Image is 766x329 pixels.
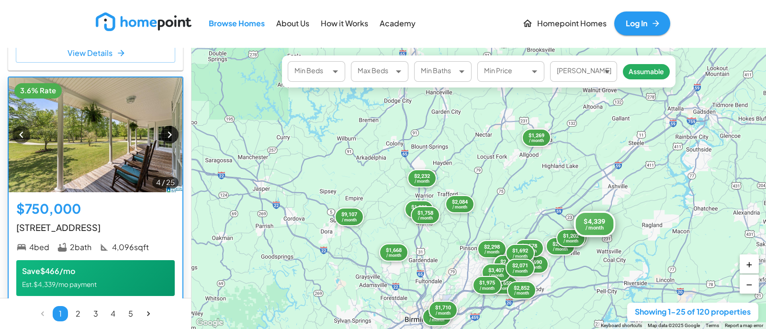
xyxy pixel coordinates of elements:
[70,242,91,253] p: 2 bath
[34,306,157,321] nav: pagination navigation
[376,12,419,34] a: Academy
[584,226,606,231] div: / month
[22,266,169,277] p: Save $466 /mo
[496,286,512,291] div: / month
[96,12,191,31] img: new_logo_light.png
[648,323,700,328] span: Map data ©2025 Google
[537,18,607,29] p: Homepoint Homes
[341,218,357,222] div: / month
[88,306,103,321] button: Go to page 3
[635,307,751,318] p: Showing 1-25 of 120 properties
[141,306,156,321] button: Go to next page
[112,242,149,253] p: 4,096 sqft
[9,77,182,192] img: 1000 Beaver Ridge Cir, Ashville, AL 35953
[552,247,568,252] div: / month
[417,210,433,216] div: $1,758
[512,248,528,254] div: $1,692
[512,254,528,259] div: / month
[452,205,468,209] div: / month
[53,306,68,321] button: page 1
[417,216,433,220] div: / month
[414,179,430,184] div: / month
[514,285,529,291] div: $2,852
[614,11,670,35] a: Log In
[16,221,175,234] p: [STREET_ADDRESS]
[14,85,62,96] span: 3.6% Rate
[414,173,430,179] div: $2,232
[514,291,529,296] div: / month
[623,66,670,77] span: Assumable
[529,132,544,139] div: $1,269
[152,177,179,187] span: 4 / 25
[488,274,504,278] div: / month
[194,317,225,329] img: Google
[512,263,528,269] div: $2,071
[209,18,265,29] p: Browse Homes
[194,317,225,329] a: Open this area in Google Maps (opens a new window)
[484,250,500,254] div: / month
[479,286,495,291] div: / month
[380,18,416,29] p: Academy
[484,244,500,250] div: $2,298
[479,280,495,286] div: $1,975
[584,218,606,226] div: $4,339
[740,274,759,294] button: −
[488,267,504,274] div: $3,407
[386,247,402,253] div: $1,668
[563,239,579,243] div: / month
[512,269,528,274] div: / month
[29,242,49,253] p: 4 bed
[521,243,537,249] div: $1,578
[435,311,451,316] div: / month
[429,318,445,322] div: / month
[529,139,544,143] div: / month
[452,199,468,205] div: $2,084
[386,253,402,258] div: / month
[105,306,121,321] button: Go to page 4
[16,200,81,218] h5: $750,000
[601,322,642,329] button: Keyboard shortcuts
[411,204,427,210] div: $1,889
[70,306,86,321] button: Go to page 2
[706,323,719,328] a: Terms
[435,305,451,311] div: $1,710
[22,280,97,288] span: Est. $4,339 /mo payment
[500,259,516,265] div: $2,579
[496,280,512,286] div: $2,659
[123,306,138,321] button: Go to page 5
[272,12,313,34] a: About Us
[623,64,670,79] div: Assumable
[276,18,309,29] p: About Us
[205,12,269,34] a: Browse Homes
[321,18,368,29] p: How it Works
[563,233,579,239] div: $1,202
[317,12,372,34] a: How it Works
[518,11,610,35] a: Homepoint Homes
[740,254,759,274] button: +
[341,211,357,218] div: $9,107
[16,44,175,63] button: View Details
[725,323,763,328] a: Report a map error
[552,241,568,247] div: $2,808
